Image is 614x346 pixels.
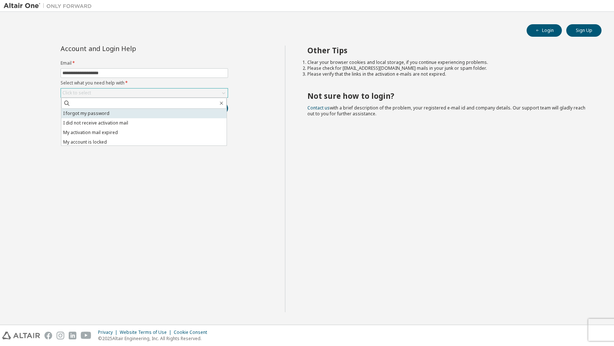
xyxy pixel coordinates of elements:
p: © 2025 Altair Engineering, Inc. All Rights Reserved. [98,335,212,342]
li: Please check for [EMAIL_ADDRESS][DOMAIN_NAME] mails in your junk or spam folder. [307,65,589,71]
h2: Not sure how to login? [307,91,589,101]
li: Clear your browser cookies and local storage, if you continue experiencing problems. [307,60,589,65]
a: Contact us [307,105,330,111]
h2: Other Tips [307,46,589,55]
div: Cookie Consent [174,329,212,335]
div: Account and Login Help [61,46,195,51]
label: Email [61,60,228,66]
img: linkedin.svg [69,332,76,339]
div: Website Terms of Use [120,329,174,335]
li: I forgot my password [61,109,227,118]
div: Click to select [62,90,91,96]
img: facebook.svg [44,332,52,339]
div: Privacy [98,329,120,335]
span: with a brief description of the problem, your registered e-mail id and company details. Our suppo... [307,105,585,117]
img: instagram.svg [57,332,64,339]
li: Please verify that the links in the activation e-mails are not expired. [307,71,589,77]
div: Click to select [61,89,228,97]
button: Sign Up [566,24,602,37]
button: Login [527,24,562,37]
img: Altair One [4,2,95,10]
img: altair_logo.svg [2,332,40,339]
label: Select what you need help with [61,80,228,86]
img: youtube.svg [81,332,91,339]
